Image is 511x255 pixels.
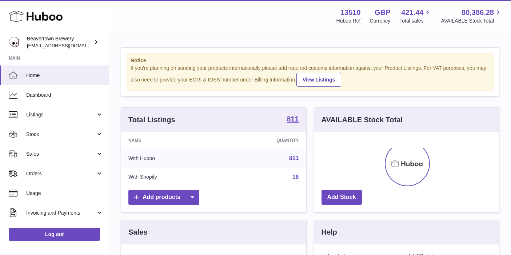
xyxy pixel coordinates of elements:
[441,8,502,24] a: 80,386.28 AVAILABLE Stock Total
[26,170,96,177] span: Orders
[128,227,147,237] h3: Sales
[121,149,221,168] td: With Huboo
[322,190,362,205] a: Add Stock
[26,210,96,216] span: Invoicing and Payments
[26,151,96,158] span: Sales
[121,132,221,149] th: Name
[287,115,299,124] a: 811
[128,115,175,125] h3: Total Listings
[399,17,432,24] span: Total sales
[340,8,361,17] strong: 13510
[287,115,299,123] strong: 811
[399,8,432,24] a: 421.44 Total sales
[370,17,391,24] div: Currency
[292,174,299,180] a: 16
[322,115,403,125] h3: AVAILABLE Stock Total
[401,8,423,17] span: 421.44
[26,131,96,138] span: Stock
[26,92,103,99] span: Dashboard
[336,17,361,24] div: Huboo Ref
[289,155,299,161] a: 811
[441,17,502,24] span: AVAILABLE Stock Total
[128,190,199,205] a: Add products
[375,8,390,17] strong: GBP
[27,43,107,48] span: [EMAIL_ADDRESS][DOMAIN_NAME]
[26,190,103,197] span: Usage
[131,57,490,64] strong: Notice
[322,227,337,237] h3: Help
[26,111,96,118] span: Listings
[462,8,494,17] span: 80,386.28
[26,72,103,79] span: Home
[221,132,306,149] th: Quantity
[131,65,490,87] div: If you're planning on sending your products internationally please add required customs informati...
[9,37,20,48] img: aoife@beavertownbrewery.co.uk
[9,228,100,241] a: Log out
[296,73,341,87] a: View Listings
[27,35,92,49] div: Beavertown Brewery
[121,168,221,187] td: With Shopify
